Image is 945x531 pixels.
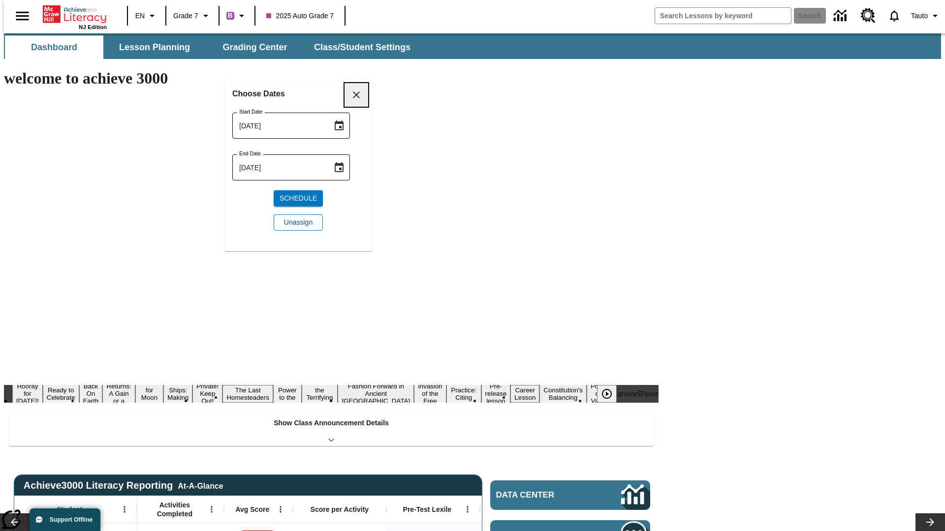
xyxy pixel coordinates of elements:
button: Open Menu [273,502,288,517]
p: Show Class Announcement Details [274,418,389,428]
button: Lesson Planning [105,35,204,59]
label: End Date [239,150,261,157]
button: Slide 1 Hooray for Constitution Day! [12,381,43,406]
button: Slide 5 Time for Moon Rules? [135,378,163,410]
button: Slide 9 Solar Power to the People [273,378,302,410]
button: Slide 14 Pre-release lesson [481,381,511,406]
button: Slide 6 Cruise Ships: Making Waves [163,378,192,410]
button: Class/Student Settings [306,35,418,59]
span: NJ Edition [79,24,107,30]
span: EN [135,11,145,21]
button: Play [597,385,617,403]
div: Show Class Announcement Details [9,412,654,446]
div: SubNavbar [4,35,419,59]
a: Home [43,4,107,24]
div: Play [597,385,627,403]
button: Slide 12 The Invasion of the Free CD [414,374,446,413]
span: Unassign [284,217,313,228]
div: Home [43,3,107,30]
button: Open Menu [460,502,475,517]
span: Student [57,505,82,514]
span: Pre-Test Lexile [403,505,452,514]
button: Lesson carousel, Next [915,513,945,531]
h1: welcome to achieve 3000 [4,69,659,88]
button: Profile/Settings [907,7,945,25]
button: Grading Center [206,35,304,59]
input: MMMM-DD-YYYY [232,154,325,180]
span: Schedule [280,193,317,204]
a: Data Center [828,2,855,29]
a: Data Center [490,480,650,510]
button: Grade: Grade 7, Select a grade [169,7,216,25]
span: Grade 7 [173,11,198,21]
span: 2025 Auto Grade 7 [266,11,334,21]
button: Choose date, selected date is Aug 21, 2025 [329,158,349,177]
span: Data Center [496,490,588,500]
button: Schedule [274,190,323,206]
span: Tauto [911,11,928,21]
button: Open Menu [117,502,132,517]
span: Score per Activity [311,505,369,514]
button: Slide 15 Career Lesson [510,385,539,403]
button: Language: EN, Select a language [131,7,162,25]
button: Support Offline [30,508,100,531]
button: Slide 8 The Last Homesteaders [222,385,273,403]
label: Start Date [239,108,262,116]
button: Slide 13 Mixed Practice: Citing Evidence [446,378,481,410]
span: B [228,9,233,22]
button: Slide 16 The Constitution's Balancing Act [539,378,587,410]
button: Boost Class color is purple. Change class color [222,7,252,25]
div: Choose date [232,87,364,238]
a: Resource Center, Will open in new tab [855,2,882,29]
div: At-A-Glance [178,480,223,491]
h6: Choose Dates [232,87,364,101]
div: SubNavbar [4,33,941,59]
button: Open side menu [8,1,37,30]
button: Unassign [274,214,323,231]
button: Slide 7 Private! Keep Out! [192,381,222,406]
body: Maximum 600 characters Press Escape to exit toolbar Press Alt + F10 to reach toolbar [4,8,144,17]
span: Avg Score [235,505,269,514]
button: Slide 4 Free Returns: A Gain or a Drain? [102,374,135,413]
span: Support Offline [50,516,93,523]
a: Notifications [882,3,907,29]
div: heroCarouselPause [598,389,659,398]
input: search field [655,8,791,24]
button: Slide 2 Get Ready to Celebrate Juneteenth! [43,378,79,410]
button: Choose date, selected date is Aug 21, 2025 [329,116,349,136]
button: Slide 17 Point of View [587,381,609,406]
span: Activities Completed [142,501,207,518]
button: Dashboard [5,35,103,59]
input: MMMM-DD-YYYY [232,113,325,139]
span: Achieve3000 Literacy Reporting [24,480,223,491]
button: Open Menu [204,502,219,517]
button: Close [345,83,368,107]
button: Slide 11 Fashion Forward in Ancient Rome [338,381,414,406]
button: Slide 3 Back On Earth [79,381,103,406]
button: Slide 10 Attack of the Terrifying Tomatoes [302,378,338,410]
